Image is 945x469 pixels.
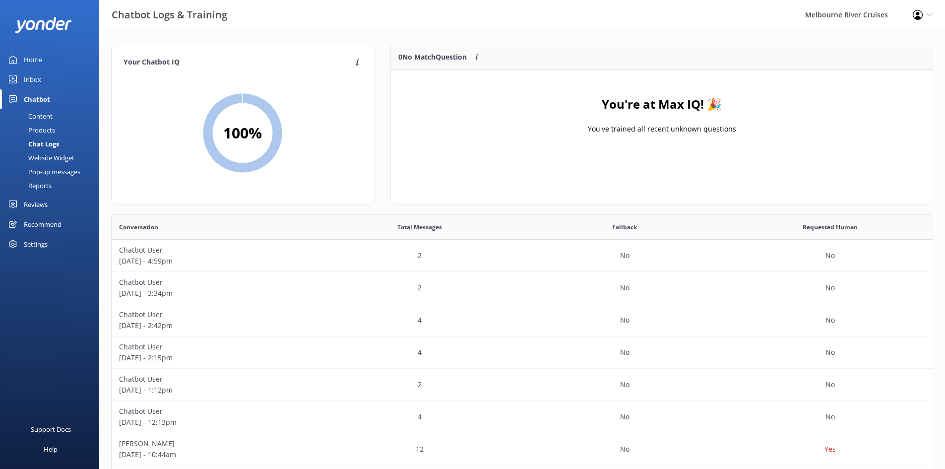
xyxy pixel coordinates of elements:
[416,444,424,455] p: 12
[119,385,310,396] p: [DATE] - 1:12pm
[825,250,835,261] p: No
[6,109,99,123] a: Content
[119,406,310,417] p: Chatbot User
[24,50,42,69] div: Home
[119,320,310,331] p: [DATE] - 2:42pm
[418,250,422,261] p: 2
[6,123,99,137] a: Products
[398,52,467,63] p: 0 No Match Question
[223,121,262,145] h2: 100 %
[587,124,736,134] p: You've trained all recent unknown questions
[119,352,310,363] p: [DATE] - 2:15pm
[119,245,310,256] p: Chatbot User
[620,444,630,455] p: No
[119,256,310,267] p: [DATE] - 4:59pm
[6,137,59,151] div: Chat Logs
[112,240,933,272] div: row
[24,89,50,109] div: Chatbot
[119,417,310,428] p: [DATE] - 12:13pm
[6,165,99,179] a: Pop-up messages
[418,379,422,390] p: 2
[620,282,630,293] p: No
[119,438,310,449] p: [PERSON_NAME]
[124,57,353,68] h4: Your Chatbot IQ
[119,374,310,385] p: Chatbot User
[620,315,630,326] p: No
[112,304,933,336] div: row
[119,288,310,299] p: [DATE] - 3:34pm
[391,70,933,169] div: grid
[825,282,835,293] p: No
[418,315,422,326] p: 4
[119,277,310,288] p: Chatbot User
[112,272,933,304] div: row
[6,165,80,179] div: Pop-up messages
[825,411,835,422] p: No
[119,449,310,460] p: [DATE] - 10:44am
[24,69,41,89] div: Inbox
[24,195,48,214] div: Reviews
[418,411,422,422] p: 4
[6,151,99,165] a: Website Widget
[112,336,933,369] div: row
[602,95,722,114] h4: You're at Max IQ! 🎉
[803,222,858,232] span: Requested Human
[24,214,62,234] div: Recommend
[24,234,48,254] div: Settings
[6,123,55,137] div: Products
[620,250,630,261] p: No
[44,439,58,459] div: Help
[112,7,227,23] h3: Chatbot Logs & Training
[6,137,99,151] a: Chat Logs
[31,419,71,439] div: Support Docs
[112,369,933,401] div: row
[397,222,442,232] span: Total Messages
[825,379,835,390] p: No
[112,401,933,433] div: row
[418,347,422,358] p: 4
[119,309,310,320] p: Chatbot User
[825,347,835,358] p: No
[620,379,630,390] p: No
[620,411,630,422] p: No
[6,179,99,193] a: Reports
[418,282,422,293] p: 2
[824,444,836,455] p: Yes
[15,17,72,33] img: yonder-white-logo.png
[620,347,630,358] p: No
[119,222,158,232] span: Conversation
[6,151,74,165] div: Website Widget
[612,222,637,232] span: Fallback
[825,315,835,326] p: No
[112,433,933,466] div: row
[6,179,52,193] div: Reports
[119,341,310,352] p: Chatbot User
[6,109,53,123] div: Content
